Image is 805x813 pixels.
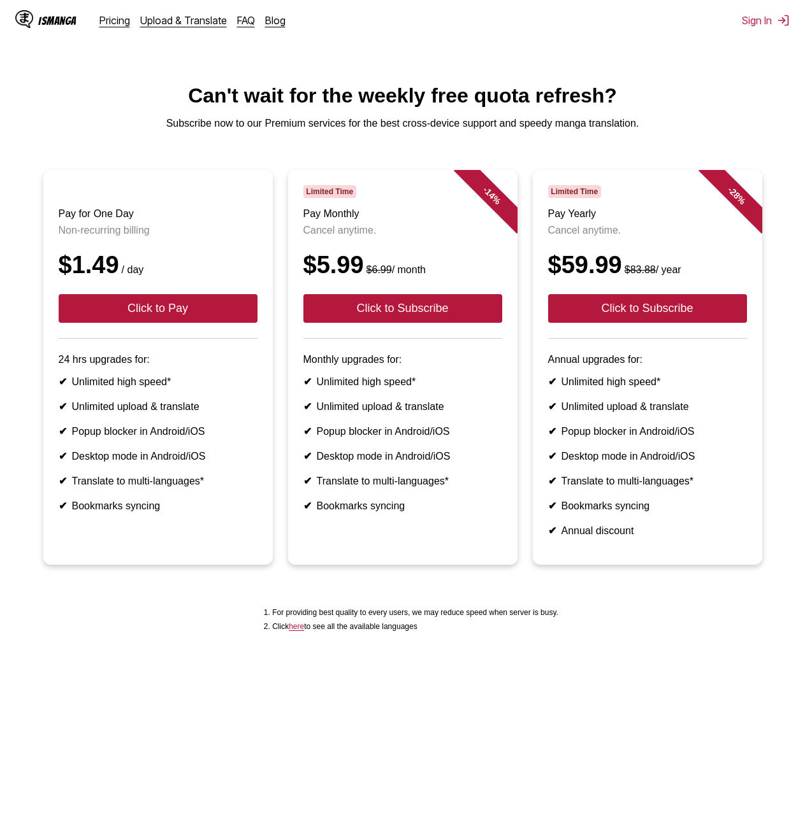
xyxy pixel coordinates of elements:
[622,264,681,275] small: / year
[548,294,747,323] button: Click to Subscribe
[548,475,747,487] li: Translate to multi-languages*
[289,622,304,631] a: Available languages
[548,500,556,511] b: ✔
[272,608,558,617] li: For providing best quality to every users, we may reduce speed when server is busy.
[303,376,312,387] b: ✔
[453,157,530,234] div: - 14 %
[548,426,556,437] b: ✔
[15,10,99,31] a: IsManga LogoIsManga
[303,401,312,412] b: ✔
[303,225,502,236] p: Cancel anytime.
[548,425,747,437] li: Popup blocker in Android/iOS
[548,525,747,537] li: Annual discount
[272,622,558,631] li: Click to see all the available languages
[59,500,257,512] li: Bookmarks syncing
[59,475,257,487] li: Translate to multi-languages*
[303,376,502,388] li: Unlimited high speed*
[10,84,795,108] h1: Can't wait for the weekly free quota refresh?
[303,500,502,512] li: Bookmarks syncing
[303,425,502,437] li: Popup blocker in Android/iOS
[548,476,556,486] b: ✔
[303,450,502,462] li: Desktop mode in Android/iOS
[59,450,257,462] li: Desktop mode in Android/iOS
[303,426,312,437] b: ✔
[303,476,312,486] b: ✔
[99,14,130,27] a: Pricing
[548,401,556,412] b: ✔
[303,500,312,511] b: ✔
[548,354,747,365] p: Annual upgrades for:
[59,425,257,437] li: Popup blocker in Android/iOS
[303,208,502,220] h3: Pay Monthly
[548,400,747,413] li: Unlimited upload & translate
[742,14,790,27] button: Sign In
[303,294,502,323] button: Click to Subscribe
[548,500,747,512] li: Bookmarks syncing
[548,251,747,279] div: $59.99
[10,118,795,129] p: Subscribe now to our Premium services for the best cross-device support and speedy manga translat...
[140,14,227,27] a: Upload & Translate
[548,525,556,536] b: ✔
[548,376,747,388] li: Unlimited high speed*
[548,225,747,236] p: Cancel anytime.
[59,225,257,236] p: Non-recurring billing
[548,451,556,462] b: ✔
[698,157,774,234] div: - 28 %
[303,354,502,365] p: Monthly upgrades for:
[59,208,257,220] h3: Pay for One Day
[59,251,257,279] div: $1.49
[366,264,392,275] s: $6.99
[548,376,556,387] b: ✔
[548,450,747,462] li: Desktop mode in Android/iOS
[548,185,601,198] span: Limited Time
[265,14,286,27] a: Blog
[59,451,67,462] b: ✔
[59,500,67,511] b: ✔
[303,400,502,413] li: Unlimited upload & translate
[364,264,426,275] small: / month
[548,208,747,220] h3: Pay Yearly
[119,264,144,275] small: / day
[59,400,257,413] li: Unlimited upload & translate
[777,14,790,27] img: Sign out
[59,354,257,365] p: 24 hrs upgrades for:
[303,451,312,462] b: ✔
[38,15,76,27] div: IsManga
[303,475,502,487] li: Translate to multi-languages*
[59,476,67,486] b: ✔
[59,376,257,388] li: Unlimited high speed*
[303,185,356,198] span: Limited Time
[625,264,656,275] s: $83.88
[59,426,67,437] b: ✔
[59,294,257,323] button: Click to Pay
[59,376,67,387] b: ✔
[303,251,502,279] div: $5.99
[59,401,67,412] b: ✔
[15,10,33,28] img: IsManga Logo
[237,14,255,27] a: FAQ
